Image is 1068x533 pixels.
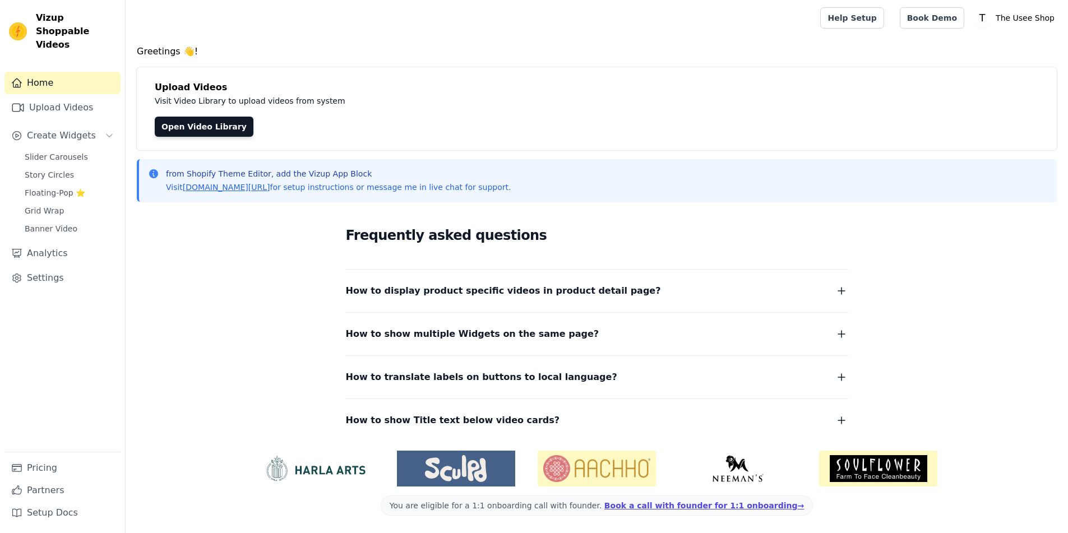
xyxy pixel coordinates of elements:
span: Slider Carousels [25,151,88,163]
a: Settings [4,267,121,289]
a: Analytics [4,242,121,265]
a: Home [4,72,121,94]
span: Floating-Pop ⭐ [25,187,85,198]
img: Sculpd US [397,455,515,482]
button: T The Usee Shop [973,8,1059,28]
text: T [979,12,986,24]
span: How to translate labels on buttons to local language? [346,369,617,385]
span: How to show multiple Widgets on the same page? [346,326,599,342]
a: Pricing [4,457,121,479]
a: Setup Docs [4,502,121,524]
button: How to translate labels on buttons to local language? [346,369,848,385]
h4: Upload Videos [155,81,1039,94]
span: How to display product specific videos in product detail page? [346,283,661,299]
span: Vizup Shoppable Videos [36,11,116,52]
h4: Greetings 👋! [137,45,1057,58]
span: Banner Video [25,223,77,234]
a: [DOMAIN_NAME][URL] [183,183,270,192]
span: Create Widgets [27,129,96,142]
a: Open Video Library [155,117,253,137]
p: Visit for setup instructions or message me in live chat for support. [166,182,511,193]
p: Visit Video Library to upload videos from system [155,94,657,108]
img: Neeman's [678,455,797,482]
button: How to show multiple Widgets on the same page? [346,326,848,342]
button: How to display product specific videos in product detail page? [346,283,848,299]
h2: Frequently asked questions [346,224,848,247]
img: HarlaArts [256,455,375,482]
a: Upload Videos [4,96,121,119]
a: Slider Carousels [18,149,121,165]
a: Help Setup [820,7,884,29]
a: Floating-Pop ⭐ [18,185,121,201]
p: The Usee Shop [991,8,1059,28]
img: Aachho [538,451,656,486]
a: Book a call with founder for 1:1 onboarding [604,501,804,510]
img: Vizup [9,22,27,40]
span: How to show Title text below video cards? [346,413,560,428]
a: Book Demo [900,7,964,29]
a: Grid Wrap [18,203,121,219]
a: Story Circles [18,167,121,183]
a: Partners [4,479,121,502]
button: How to show Title text below video cards? [346,413,848,428]
p: from Shopify Theme Editor, add the Vizup App Block [166,168,511,179]
a: Banner Video [18,221,121,237]
button: Create Widgets [4,124,121,147]
img: Soulflower [819,451,937,486]
span: Story Circles [25,169,74,180]
span: Grid Wrap [25,205,64,216]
